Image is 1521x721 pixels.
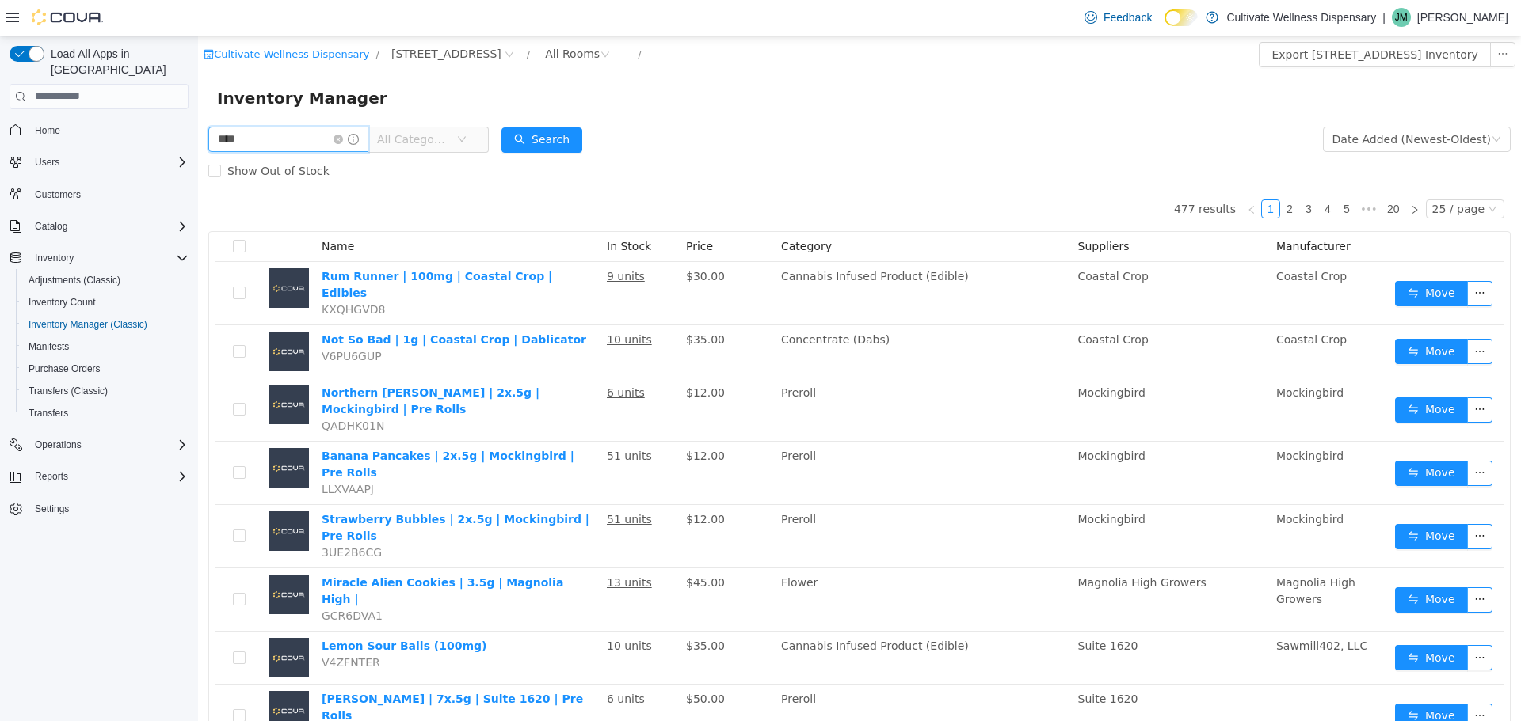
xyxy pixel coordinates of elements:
span: Mockingbird [1078,476,1146,489]
button: icon: swapMove [1197,488,1270,513]
span: Adjustments (Classic) [29,274,120,287]
button: icon: ellipsis [1269,488,1294,513]
u: 10 units [409,297,454,309]
button: icon: ellipsis [1269,609,1294,634]
button: icon: swapMove [1197,361,1270,386]
span: $35.00 [488,297,527,309]
span: Mockingbird [880,476,947,489]
img: Jenny Kush | 7x.5g | Suite 1620 | Pre Rolls placeholder [71,655,111,694]
u: 51 units [409,413,454,426]
span: Coastal Crop [1078,297,1149,309]
span: Home [35,124,60,137]
i: icon: left [1049,169,1058,178]
u: 13 units [409,540,454,552]
span: Inventory [29,249,189,268]
li: 4 [1120,163,1139,182]
span: Users [29,153,189,172]
span: / [178,12,181,24]
span: All Categories [179,95,251,111]
button: Operations [29,435,88,454]
td: Preroll [577,469,874,532]
span: LLXVAAPJ [124,446,176,459]
li: 2 [1082,163,1101,182]
button: icon: swapMove [1197,551,1270,576]
span: Catalog [29,217,189,236]
button: Catalog [3,215,195,237]
button: Catalog [29,217,74,236]
nav: Complex example [10,112,189,562]
button: icon: searchSearch [303,91,384,116]
button: Reports [29,467,74,486]
span: ••• [1158,163,1184,182]
a: 4 [1121,164,1138,181]
u: 9 units [409,233,447,246]
button: Inventory [3,247,195,269]
u: 10 units [409,603,454,616]
input: Dark Mode [1165,9,1198,26]
span: Inventory Count [22,293,189,312]
li: 20 [1184,163,1207,182]
td: Preroll [577,648,874,712]
button: icon: swapMove [1197,302,1270,328]
button: icon: ellipsis [1269,551,1294,576]
img: Cova [32,9,103,25]
span: Coastal Crop [1078,233,1149,246]
span: / [440,12,443,24]
td: Cannabis Infused Product (Edible) [577,595,874,648]
a: Customers [29,185,87,204]
button: icon: ellipsis [1269,361,1294,386]
a: 2 [1083,164,1100,181]
div: Date Added (Newest-Oldest) [1134,91,1293,115]
span: Inventory [35,252,74,264]
a: Not So Bad | 1g | Coastal Crop | Dablicator [124,297,388,309]
button: Users [29,153,66,172]
span: Inventory Manager [19,49,199,74]
button: Inventory Manager (Classic) [16,313,195,336]
span: QADHK01N [124,383,186,396]
span: GCR6DVA1 [124,573,185,586]
span: Coastal Crop [880,297,951,309]
span: Mockingbird [880,350,947,362]
a: 5 [1140,164,1157,181]
li: Next 5 Pages [1158,163,1184,182]
span: Users [35,156,59,169]
a: Banana Pancakes | 2x.5g | Mockingbird | Pre Rolls [124,413,376,442]
span: Purchase Orders [29,362,101,375]
span: Load All Apps in [GEOGRAPHIC_DATA] [44,46,189,78]
button: Operations [3,434,195,456]
p: Cultivate Wellness Dispensary [1226,8,1376,27]
span: Settings [29,499,189,518]
span: Transfers [22,404,189,423]
span: Category [583,203,634,216]
i: icon: shop [6,13,16,23]
span: $12.00 [488,350,527,362]
div: Jeff Moore [1392,8,1411,27]
span: Magnolia High Growers [880,540,1008,552]
button: icon: swapMove [1197,609,1270,634]
a: [PERSON_NAME] | 7x.5g | Suite 1620 | Pre Rolls [124,656,385,685]
span: $12.00 [488,476,527,489]
div: 25 / page [1234,164,1287,181]
span: Feedback [1104,9,1152,25]
span: Suppliers [880,203,932,216]
span: 3UE2B6CG [124,510,184,522]
span: Operations [35,438,82,451]
li: 1 [1063,163,1082,182]
li: 3 [1101,163,1120,182]
span: KXQHGVD8 [124,267,187,279]
span: Transfers [29,407,68,419]
span: Manifests [22,337,189,356]
a: Manifests [22,337,75,356]
button: Users [3,151,195,173]
a: Transfers (Classic) [22,381,114,400]
u: 6 units [409,350,447,362]
i: icon: close-circle [135,98,145,108]
td: Flower [577,532,874,595]
span: Reports [29,467,189,486]
a: Lemon Sour Balls (100mg) [124,603,288,616]
img: Lemon Sour Balls (100mg) placeholder [71,601,111,641]
span: Suite 1620 [880,656,940,669]
button: Adjustments (Classic) [16,269,195,291]
td: Preroll [577,342,874,405]
li: Next Page [1207,163,1226,182]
